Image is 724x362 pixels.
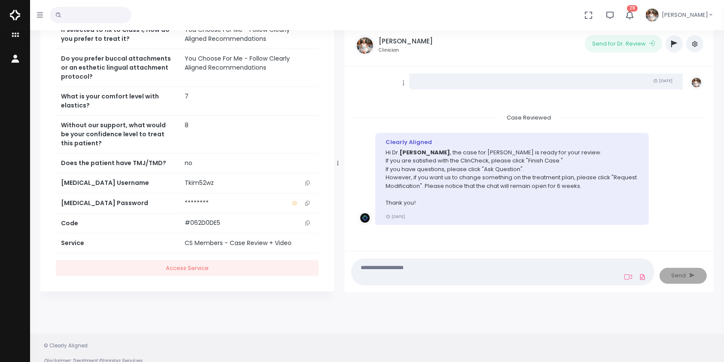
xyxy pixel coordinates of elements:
[56,87,179,116] th: What is your comfort level with elastics?
[627,5,638,12] span: 29
[40,25,334,302] div: scrollable content
[379,47,433,54] small: Clinician
[645,7,660,23] img: Header Avatar
[386,214,405,219] small: [DATE]
[179,173,319,193] td: Tkim52wz
[179,213,319,233] td: #062D0DE5
[585,35,662,52] button: Send for Dr. Review
[637,269,648,285] a: Add Files
[56,193,179,213] th: [MEDICAL_DATA] Password
[386,138,639,147] div: Clearly Aligned
[10,6,20,24] img: Logo Horizontal
[379,37,433,45] h5: [PERSON_NAME]
[56,233,179,253] th: Service
[351,74,707,243] div: scrollable content
[56,213,179,233] th: Code
[179,87,319,116] td: 7
[56,49,179,87] th: Do you prefer buccal attachments or an esthetic lingual attachment protocol?
[179,116,319,153] td: 8
[386,148,639,207] p: Hi Dr. , the case for [PERSON_NAME] is ready for your review. If you are satisfied with the ClinC...
[623,273,634,280] a: Add Loom Video
[662,11,708,19] span: [PERSON_NAME]
[56,116,179,153] th: Without our support, what would be your confidence level to treat this patient?
[653,78,672,83] small: [DATE]
[56,153,179,173] th: Does the patient have TMJ/TMD?
[56,20,179,49] th: If selected to fix to Class 1, How do you prefer to treat it?
[185,239,313,248] div: CS Members - Case Review + Video
[179,49,319,87] td: You Choose For Me - Follow Clearly Aligned Recommendations
[179,153,319,173] td: no
[179,20,319,49] td: You Choose For Me - Follow Clearly Aligned Recommendations
[497,111,562,124] span: Case Reviewed
[56,173,179,193] th: [MEDICAL_DATA] Username
[56,260,319,276] a: Access Service
[399,148,450,156] b: [PERSON_NAME]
